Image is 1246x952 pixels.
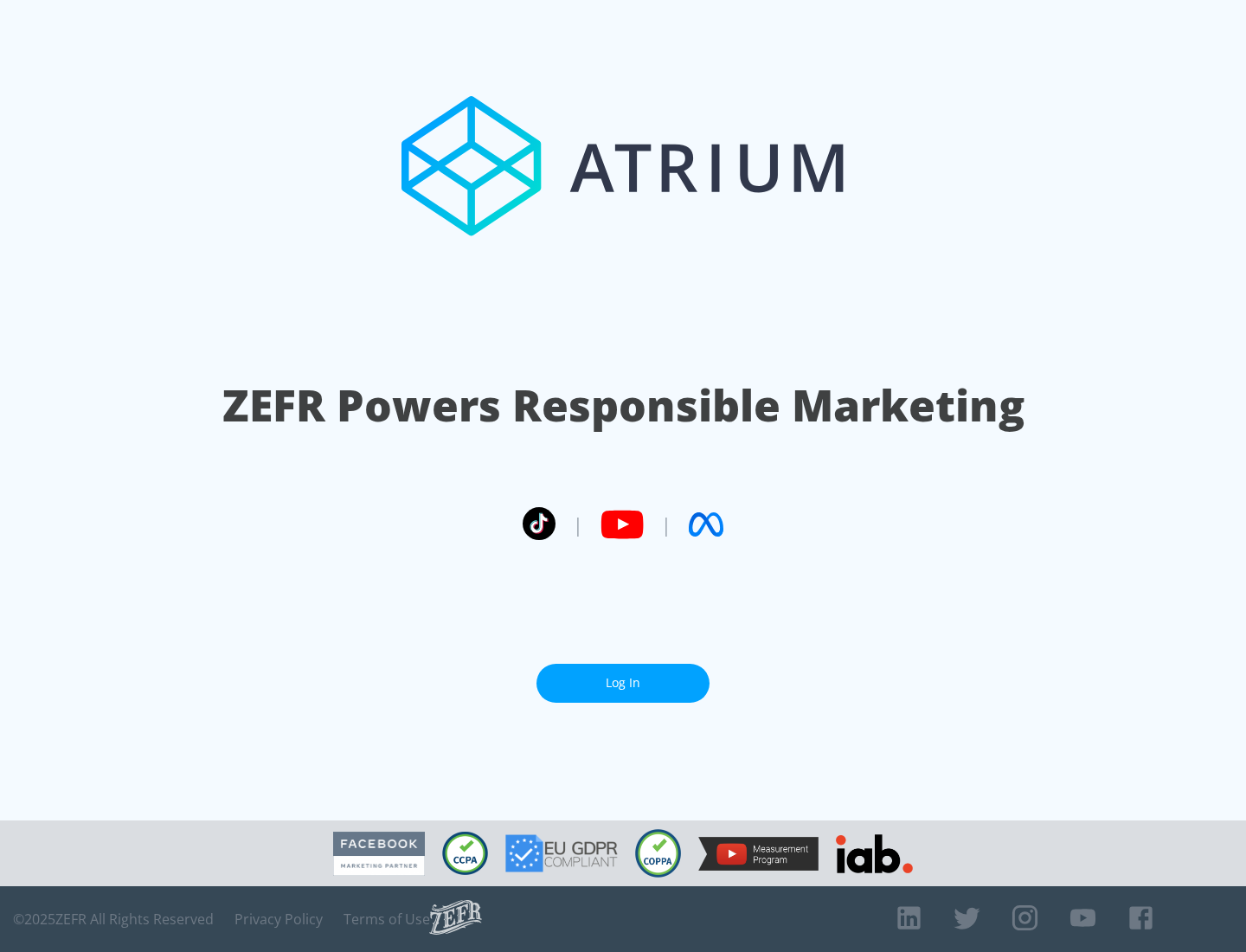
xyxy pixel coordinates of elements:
h1: ZEFR Powers Responsible Marketing [222,376,1024,435]
span: | [573,511,583,537]
img: COPPA Compliant [635,829,681,878]
img: CCPA Compliant [442,832,488,875]
img: IAB [836,834,913,873]
img: Facebook Marketing Partner [333,832,425,876]
a: Log In [536,664,710,703]
span: © 2025 ZEFR All Rights Reserved [13,910,214,928]
span: | [661,511,671,537]
img: YouTube Measurement Program [698,837,819,871]
img: GDPR Compliant [505,834,618,872]
a: Privacy Policy [234,910,323,928]
a: Terms of Use [344,910,430,928]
